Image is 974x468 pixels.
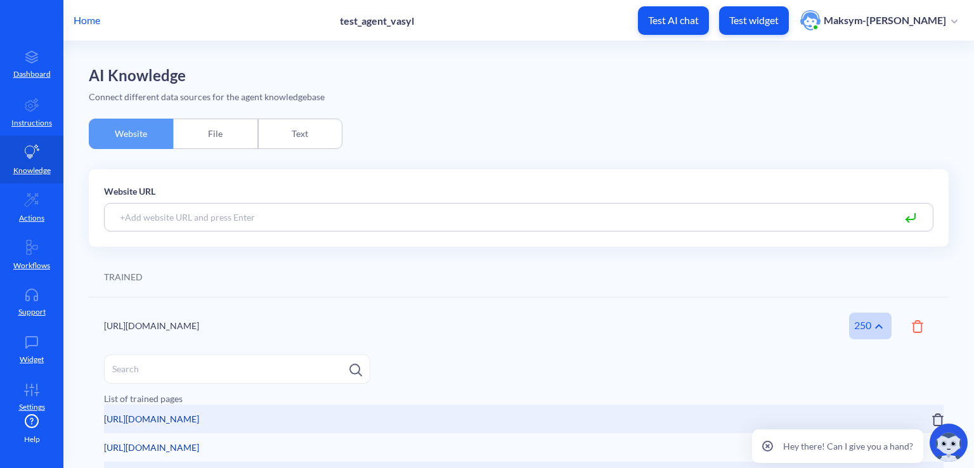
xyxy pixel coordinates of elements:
[11,117,52,129] p: Instructions
[173,119,257,149] div: File
[104,354,370,384] input: Search
[729,14,779,27] p: Test widget
[104,203,933,231] input: +Add website URL and press Enter
[19,401,45,413] p: Settings
[794,9,964,32] button: user photoMaksym-[PERSON_NAME]
[89,67,949,85] h2: AI Knowledge
[638,6,709,35] button: Test AI chat
[104,433,199,462] a: [URL][DOMAIN_NAME]
[340,15,414,27] p: test_agent_vasyl
[800,10,821,30] img: user photo
[89,90,949,103] div: Connect different data sources for the agent knowledgebase
[19,212,44,224] p: Actions
[104,185,933,198] p: Website URL
[719,6,789,35] button: Test widget
[648,14,699,27] p: Test AI chat
[13,260,50,271] p: Workflows
[89,119,173,149] div: Website
[104,270,143,283] div: TRAINED
[258,119,342,149] div: Text
[13,165,51,176] p: Knowledge
[18,306,46,318] p: Support
[20,354,44,365] p: Widget
[930,424,968,462] img: copilot-icon.svg
[824,13,946,27] p: Maksym-[PERSON_NAME]
[104,405,199,433] a: [URL][DOMAIN_NAME]
[74,13,100,28] p: Home
[849,313,892,339] div: 250
[24,434,40,445] span: Help
[104,384,944,405] h5: List of trained pages
[104,319,791,332] div: [URL][DOMAIN_NAME]
[13,68,51,80] p: Dashboard
[783,439,913,453] p: Hey there! Can I give you a hand?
